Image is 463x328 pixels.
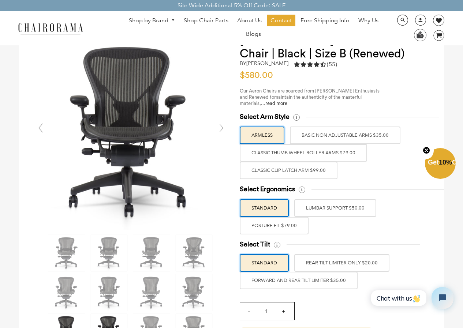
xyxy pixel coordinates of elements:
span: 10% [439,159,452,166]
h1: [PERSON_NAME] Classic Aeron Chair | Black | Size B (Renewed) [240,34,430,60]
span: Select Tilt [240,240,270,249]
a: Blogs [242,28,265,40]
label: REAR TILT LIMITER ONLY $20.00 [294,254,389,272]
img: Herman Miller Classic Aeron Chair | Black | Size B (Renewed) - chairorama [48,274,85,311]
img: Herman Miller Classic Aeron Chair | Black | Size B (Renewed) - chairorama [48,235,85,271]
a: Shop by Brand [125,15,179,26]
img: WhatsApp_Image_2024-07-12_at_16.23.01.webp [414,29,426,40]
iframe: Tidio Chat [363,281,460,315]
span: $580.00 [240,71,273,80]
span: maintain the authenticity of the masterful materials,... [240,95,362,106]
span: Select Arm Style [240,113,290,121]
label: STANDARD [240,199,289,217]
a: 4.5 rating (55 votes) [294,60,337,70]
a: read more [265,101,287,106]
a: Why Us [355,15,382,26]
div: Get10%OffClose teaser [425,149,456,180]
label: Classic Clip Latch Arm $99.00 [240,162,337,179]
label: ARMLESS [240,127,284,144]
a: [PERSON_NAME] [246,60,288,67]
nav: DesktopNavigation [118,15,389,42]
a: Shop Chair Parts [180,15,232,26]
span: Contact [270,17,292,24]
span: Free Shipping Info [300,17,350,24]
label: Classic Thumb Wheel Roller Arms $79.00 [240,144,367,162]
a: Contact [267,15,295,26]
label: STANDARD [240,254,289,272]
img: Herman Miller Classic Aeron Chair | Black | Size B (Renewed) - chairorama [133,274,170,311]
label: POSTURE FIT $79.00 [240,217,309,234]
img: chairorama [14,22,87,35]
div: 4.5 rating (55 votes) [294,60,337,68]
img: DSC_4522_grande.jpg [33,34,229,229]
img: Herman Miller Classic Aeron Chair | Black | Size B (Renewed) - chairorama [133,235,170,271]
label: LUMBAR SUPPORT $50.00 [294,199,376,217]
input: - [240,302,258,320]
span: Blogs [246,30,261,38]
span: Our Aeron Chairs are sourced from [PERSON_NAME] Enthusiasts and Renewed to [240,88,380,99]
span: Select Ergonomics [240,185,295,193]
span: About Us [237,17,262,24]
label: FORWARD AND REAR TILT LIMITER $35.00 [240,272,358,289]
img: Herman Miller Classic Aeron Chair | Black | Size B (Renewed) - chairorama [91,235,127,271]
button: Close teaser [419,142,434,159]
img: Herman Miller Classic Aeron Chair | Black | Size B (Renewed) - chairorama [176,235,212,271]
h2: by [240,60,288,67]
input: + [275,302,292,320]
span: Get Off [428,159,462,166]
span: Shop Chair Parts [184,17,228,24]
span: Why Us [358,17,378,24]
a: About Us [234,15,265,26]
a: Free Shipping Info [297,15,353,26]
img: Herman Miller Classic Aeron Chair | Black | Size B (Renewed) - chairorama [91,274,127,311]
img: Herman Miller Classic Aeron Chair | Black | Size B (Renewed) - chairorama [176,274,212,311]
label: BASIC NON ADJUSTABLE ARMS $35.00 [290,127,400,144]
span: (55) [327,61,337,68]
